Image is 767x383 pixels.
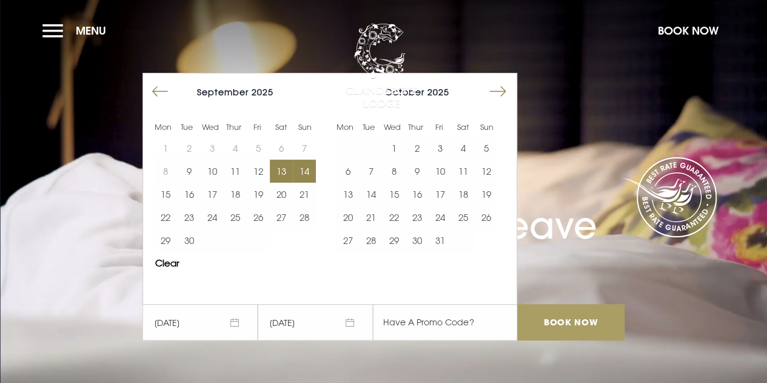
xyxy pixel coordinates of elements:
[406,229,429,252] td: Choose Thursday, October 30, 2025 as your start date.
[406,137,429,160] button: 2
[247,183,270,206] td: Choose Friday, September 19, 2025 as your start date.
[270,206,293,229] button: 27
[224,183,247,206] td: Choose Thursday, September 18, 2025 as your start date.
[201,183,224,206] button: 17
[406,229,429,252] button: 30
[475,137,498,160] button: 5
[155,259,179,268] button: Clear
[270,206,293,229] td: Choose Saturday, September 27, 2025 as your start date.
[247,183,270,206] button: 19
[270,183,293,206] button: 20
[429,206,452,229] td: Choose Friday, October 24, 2025 as your start date.
[270,160,293,183] td: Selected. Saturday, September 13, 2025
[373,304,517,341] input: Have A Promo Code?
[359,160,382,183] td: Choose Tuesday, October 7, 2025 as your start date.
[154,206,177,229] button: 22
[429,229,452,252] button: 31
[224,206,247,229] button: 25
[154,229,177,252] td: Choose Monday, September 29, 2025 as your start date.
[142,304,258,341] span: [DATE]
[475,206,498,229] td: Choose Sunday, October 26, 2025 as your start date.
[76,24,106,38] span: Menu
[247,160,270,183] td: Choose Friday, September 12, 2025 as your start date.
[452,183,475,206] td: Choose Saturday, October 18, 2025 as your start date.
[359,206,382,229] button: 21
[293,160,316,183] button: 14
[452,137,475,160] td: Choose Saturday, October 4, 2025 as your start date.
[252,87,273,97] span: 2025
[177,229,200,252] td: Choose Tuesday, September 30, 2025 as your start date.
[429,183,452,206] button: 17
[406,160,429,183] td: Choose Thursday, October 9, 2025 as your start date.
[475,137,498,160] td: Choose Sunday, October 5, 2025 as your start date.
[452,206,475,229] button: 25
[293,183,316,206] button: 21
[383,206,406,229] td: Choose Wednesday, October 22, 2025 as your start date.
[383,183,406,206] td: Choose Wednesday, October 15, 2025 as your start date.
[429,229,452,252] td: Choose Friday, October 31, 2025 as your start date.
[359,229,382,252] button: 28
[247,160,270,183] button: 12
[177,160,200,183] td: Choose Tuesday, September 9, 2025 as your start date.
[224,160,247,183] button: 11
[336,206,359,229] button: 20
[336,160,359,183] button: 6
[149,80,172,103] button: Move backward to switch to the previous month.
[336,229,359,252] button: 27
[406,183,429,206] button: 16
[429,160,452,183] button: 10
[475,206,498,229] button: 26
[201,206,224,229] td: Choose Wednesday, September 24, 2025 as your start date.
[452,160,475,183] td: Choose Saturday, October 11, 2025 as your start date.
[293,206,316,229] td: Choose Sunday, September 28, 2025 as your start date.
[429,137,452,160] button: 3
[452,183,475,206] button: 18
[359,229,382,252] td: Choose Tuesday, October 28, 2025 as your start date.
[270,183,293,206] td: Choose Saturday, September 20, 2025 as your start date.
[652,18,725,44] button: Book Now
[406,206,429,229] td: Choose Thursday, October 23, 2025 as your start date.
[177,160,200,183] button: 9
[475,183,498,206] td: Choose Sunday, October 19, 2025 as your start date.
[154,229,177,252] button: 29
[429,160,452,183] td: Choose Friday, October 10, 2025 as your start date.
[383,183,406,206] button: 15
[429,183,452,206] td: Choose Friday, October 17, 2025 as your start date.
[336,206,359,229] td: Choose Monday, October 20, 2025 as your start date.
[406,137,429,160] td: Choose Thursday, October 2, 2025 as your start date.
[293,183,316,206] td: Choose Sunday, September 21, 2025 as your start date.
[427,87,449,97] span: 2025
[177,206,200,229] td: Choose Tuesday, September 23, 2025 as your start date.
[201,206,224,229] button: 24
[452,206,475,229] td: Choose Saturday, October 25, 2025 as your start date.
[383,137,406,160] button: 1
[154,206,177,229] td: Choose Monday, September 22, 2025 as your start date.
[383,160,406,183] td: Choose Wednesday, October 8, 2025 as your start date.
[383,229,406,252] td: Choose Wednesday, October 29, 2025 as your start date.
[345,24,418,109] img: Clandeboye Lodge
[336,183,359,206] button: 13
[177,206,200,229] button: 23
[201,183,224,206] td: Choose Wednesday, September 17, 2025 as your start date.
[336,160,359,183] td: Choose Monday, October 6, 2025 as your start date.
[258,304,373,341] span: [DATE]
[197,87,249,97] span: September
[517,304,624,341] input: Book Now
[359,160,382,183] button: 7
[475,183,498,206] button: 19
[359,183,382,206] td: Choose Tuesday, October 14, 2025 as your start date.
[177,183,200,206] button: 16
[383,229,406,252] button: 29
[293,206,316,229] button: 28
[383,137,406,160] td: Choose Wednesday, October 1, 2025 as your start date.
[406,160,429,183] button: 9
[383,160,406,183] button: 8
[293,160,316,183] td: Selected. Sunday, September 14, 2025
[406,206,429,229] button: 23
[359,206,382,229] td: Choose Tuesday, October 21, 2025 as your start date.
[201,160,224,183] td: Choose Wednesday, September 10, 2025 as your start date.
[336,183,359,206] td: Choose Monday, October 13, 2025 as your start date.
[42,18,112,44] button: Menu
[224,183,247,206] button: 18
[475,160,498,183] button: 12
